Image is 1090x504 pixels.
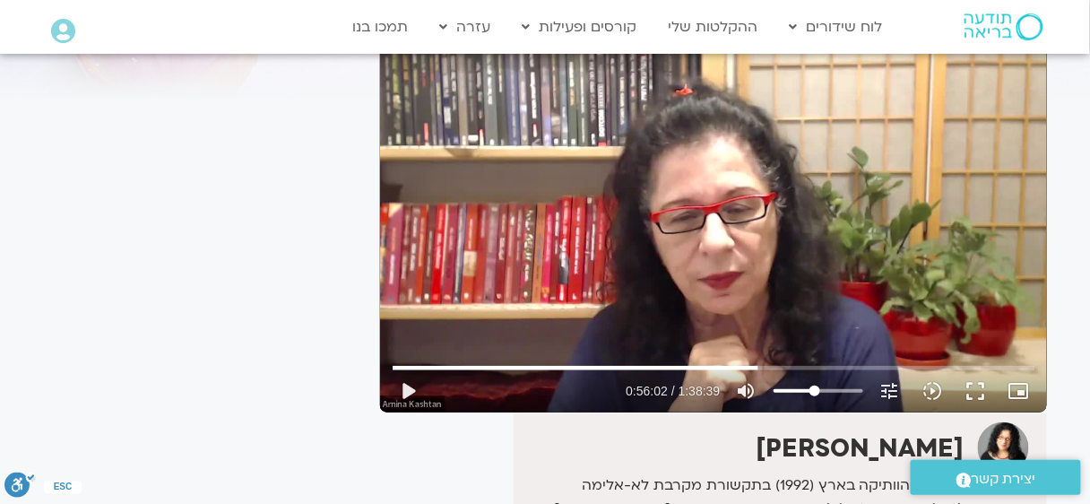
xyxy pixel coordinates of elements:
a: קורסים ופעילות [514,10,646,44]
a: ההקלטות שלי [660,10,767,44]
a: יצירת קשר [911,460,1081,495]
img: ארנינה קשתן [978,422,1029,474]
a: עזרה [431,10,500,44]
img: תודעה בריאה [965,13,1043,40]
a: תמכו בנו [344,10,418,44]
a: לוח שידורים [781,10,892,44]
span: יצירת קשר [972,467,1036,491]
strong: [PERSON_NAME] [756,431,965,465]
